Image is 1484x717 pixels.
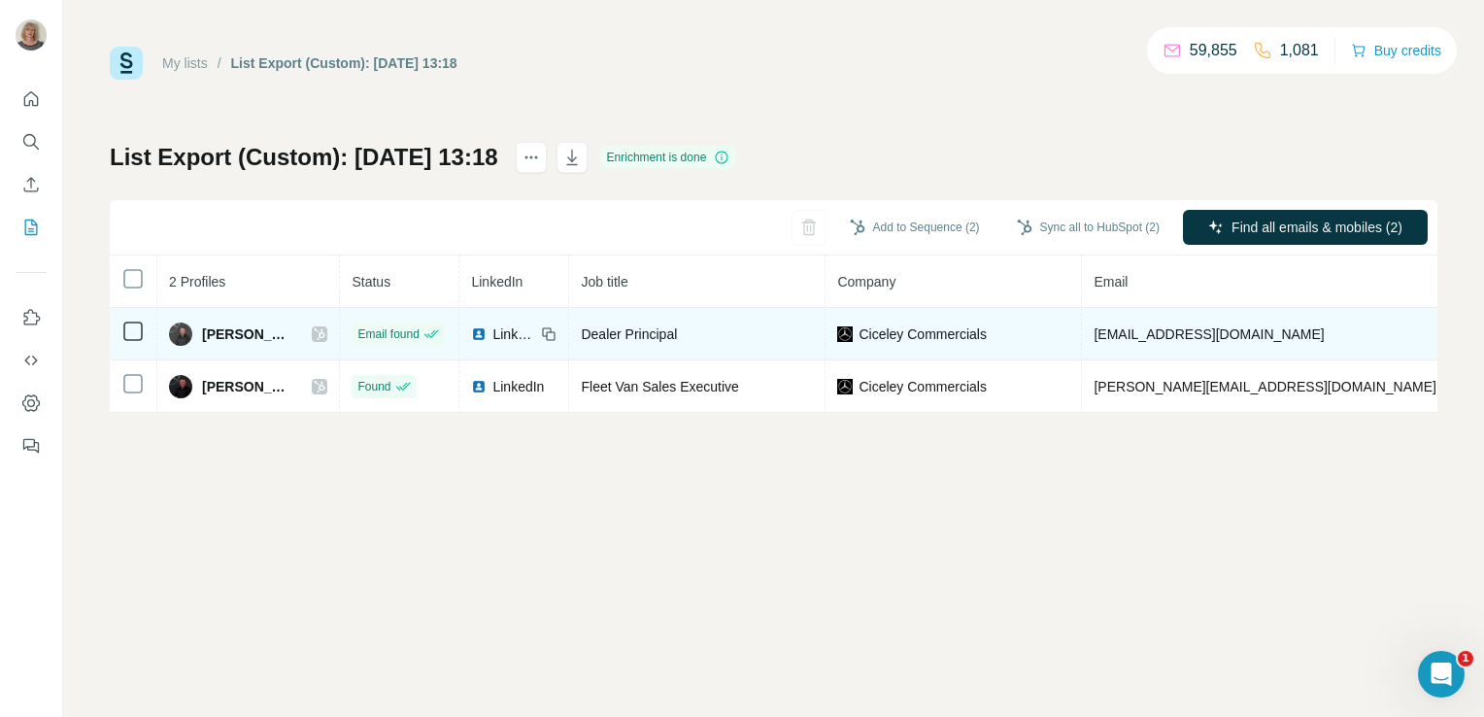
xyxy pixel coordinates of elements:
[1003,213,1173,242] button: Sync all to HubSpot (2)
[162,55,208,71] a: My lists
[837,379,853,394] img: company-logo
[1183,210,1428,245] button: Find all emails & mobiles (2)
[110,47,143,80] img: Surfe Logo
[169,323,192,346] img: Avatar
[16,19,47,51] img: Avatar
[357,325,419,343] span: Email found
[837,326,853,342] img: company-logo
[16,386,47,421] button: Dashboard
[202,324,292,344] span: [PERSON_NAME]
[16,300,47,335] button: Use Surfe on LinkedIn
[516,142,547,173] button: actions
[1231,218,1402,237] span: Find all emails & mobiles (2)
[581,274,627,290] span: Job title
[859,324,986,344] span: Ciceley Commercials
[16,167,47,202] button: Enrich CSV
[581,379,738,394] span: Fleet Van Sales Executive
[471,326,487,342] img: LinkedIn logo
[231,53,457,73] div: List Export (Custom): [DATE] 13:18
[16,210,47,245] button: My lists
[169,274,225,290] span: 2 Profiles
[601,146,736,169] div: Enrichment is done
[202,377,292,396] span: [PERSON_NAME]
[1280,39,1319,62] p: 1,081
[1094,379,1435,394] span: [PERSON_NAME][EMAIL_ADDRESS][DOMAIN_NAME]
[837,274,895,290] span: Company
[218,53,221,73] li: /
[1458,651,1473,666] span: 1
[859,377,986,396] span: Ciceley Commercials
[492,377,544,396] span: LinkedIn
[352,274,390,290] span: Status
[1418,651,1465,698] iframe: Intercom live chat
[16,82,47,117] button: Quick start
[471,379,487,394] img: LinkedIn logo
[357,378,390,395] span: Found
[1351,37,1441,64] button: Buy credits
[16,343,47,378] button: Use Surfe API
[16,124,47,159] button: Search
[169,375,192,398] img: Avatar
[836,213,994,242] button: Add to Sequence (2)
[492,324,535,344] span: LinkedIn
[1094,274,1128,290] span: Email
[1094,326,1324,342] span: [EMAIL_ADDRESS][DOMAIN_NAME]
[16,428,47,463] button: Feedback
[110,142,498,173] h1: List Export (Custom): [DATE] 13:18
[471,274,523,290] span: LinkedIn
[1190,39,1237,62] p: 59,855
[581,326,677,342] span: Dealer Principal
